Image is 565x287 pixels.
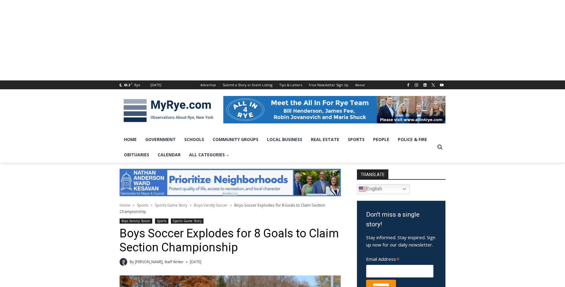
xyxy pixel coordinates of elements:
span: Boys Soccer Explodes for 8 Goals to Claim Section Championship [120,202,325,214]
a: Home [120,203,130,208]
img: MyRye.com [120,95,217,126]
a: Advertise [197,80,219,89]
a: Community Groups [208,132,263,147]
a: All Categories [185,147,233,162]
div: Rye [134,82,140,88]
img: Charlie Morris headshot PROFESSIONAL HEADSHOT [120,258,127,266]
a: Boys Varsity Soccer [120,218,152,224]
a: Government [141,132,180,147]
nav: Secondary Navigation [197,80,368,89]
h3: Don't miss a single story! [366,210,436,229]
a: Schools [180,132,208,147]
a: Author image [120,258,127,266]
a: Sports [155,218,168,224]
label: Email Address [366,253,434,264]
a: English [357,184,410,194]
a: Local Business [263,132,307,147]
p: Stay informed. Stay inspired. Sign up now for our daily newsletter. [366,234,436,248]
span: F [131,82,133,85]
span: By [130,259,134,265]
a: Boys Varsity Soccer [194,203,228,208]
a: Sports [137,203,148,208]
span: > [133,203,135,207]
a: Submit a Story or Event Listing [219,80,276,89]
a: Linkedin [421,81,429,89]
a: Real Estate [307,132,344,147]
nav: Primary Navigation [120,132,434,163]
a: Sports [344,132,369,147]
span: 65.3 [124,83,130,87]
div: [DATE] [150,82,161,88]
a: Police & Fire [394,132,431,147]
span: All Categories [189,151,229,158]
a: Sports Game Story [171,218,203,224]
a: Calendar [153,147,185,162]
nav: Breadcrumbs [120,202,341,214]
a: Free Newsletter Sign Up [305,80,352,89]
a: About [352,80,368,89]
a: Home [120,132,141,147]
img: All in for Rye [223,96,445,123]
strong: TRANSLATE [357,169,388,179]
a: [PERSON_NAME], Staff Writer [135,259,184,264]
button: View Search Form [434,142,445,153]
span: > [151,203,153,207]
a: Facebook [405,81,412,89]
a: Sports Game Story [155,203,187,208]
span: > [230,203,232,207]
a: Instagram [413,81,420,89]
h1: Boys Soccer Explodes for 8 Goals to Claim Section Championship [120,227,341,254]
a: X [430,81,437,89]
a: YouTube [438,81,445,89]
time: [DATE] [190,259,201,265]
a: People [369,132,394,147]
span: > [190,203,192,207]
a: Obituaries [120,147,153,162]
img: en [359,186,366,193]
a: Tips & Letters [276,80,305,89]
